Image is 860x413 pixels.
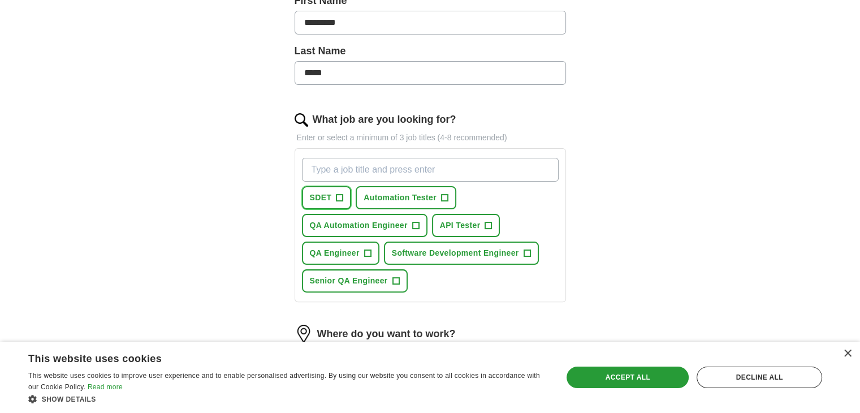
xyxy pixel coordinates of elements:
[28,349,518,365] div: This website uses cookies
[310,220,408,231] span: QA Automation Engineer
[697,367,822,388] div: Decline all
[313,112,456,127] label: What job are you looking for?
[42,395,96,403] span: Show details
[302,242,379,265] button: QA Engineer
[364,192,437,204] span: Automation Tester
[295,325,313,343] img: location.png
[310,275,388,287] span: Senior QA Engineer
[356,186,456,209] button: Automation Tester
[88,383,123,391] a: Read more, opens a new window
[843,350,852,358] div: Close
[384,242,539,265] button: Software Development Engineer
[310,192,332,204] span: SDET
[392,247,519,259] span: Software Development Engineer
[302,269,408,292] button: Senior QA Engineer
[310,247,360,259] span: QA Engineer
[295,132,566,144] p: Enter or select a minimum of 3 job titles (4-8 recommended)
[302,158,559,182] input: Type a job title and press enter
[28,393,547,405] div: Show details
[302,186,352,209] button: SDET
[317,326,456,342] label: Where do you want to work?
[302,214,427,237] button: QA Automation Engineer
[295,44,566,59] label: Last Name
[567,367,689,388] div: Accept all
[28,372,540,391] span: This website uses cookies to improve user experience and to enable personalised advertising. By u...
[295,113,308,127] img: search.png
[440,220,481,231] span: API Tester
[432,214,500,237] button: API Tester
